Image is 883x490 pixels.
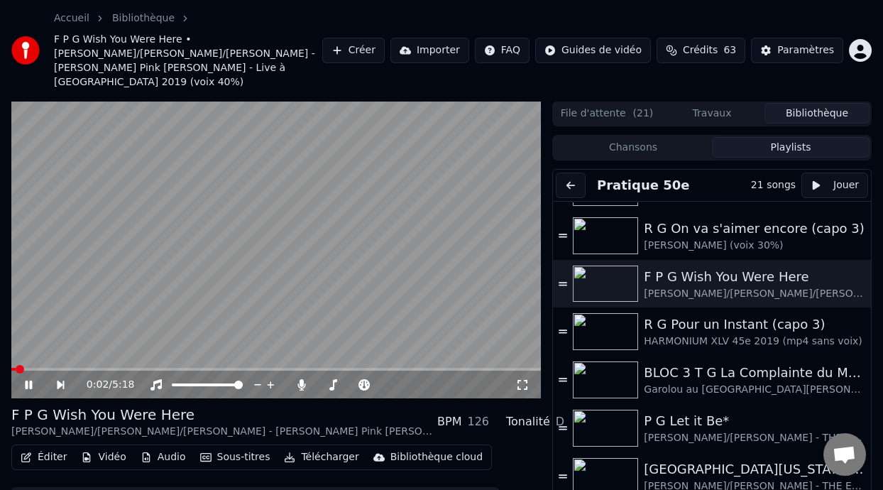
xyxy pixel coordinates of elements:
div: R G Pour un Instant (capo 3) [644,315,865,334]
div: / [87,378,121,392]
div: HARMONIUM XLV 45e 2019 (mp4 sans voix) [644,334,865,349]
button: Jouer [801,173,868,198]
button: Chansons [554,137,712,158]
div: Ouvrir le chat [823,433,866,476]
div: BPM [437,413,461,430]
button: Pratique 50e [591,175,695,195]
div: R G On va s'aimer encore (capo 3) [644,219,865,239]
a: Bibliothèque [112,11,175,26]
div: Garolou au [GEOGRAPHIC_DATA][PERSON_NAME] 1978 (voix 40%) [644,383,865,397]
button: Télécharger [278,447,364,467]
span: 5:18 [112,378,134,392]
div: 21 songs [751,178,796,192]
div: [PERSON_NAME]/[PERSON_NAME]/[PERSON_NAME] - [PERSON_NAME] Pink [PERSON_NAME] - Live à [GEOGRAPHIC... [644,287,865,301]
div: [GEOGRAPHIC_DATA][US_STATE] (-2 clé Am) [644,459,865,479]
div: [PERSON_NAME]/[PERSON_NAME]/[PERSON_NAME] - [PERSON_NAME] Pink [PERSON_NAME] - Live à [GEOGRAPHIC... [11,425,437,439]
div: [PERSON_NAME] (voix 30%) [644,239,865,253]
div: Tonalité [506,413,550,430]
img: youka [11,36,40,65]
div: P G Let it Be* [644,411,865,431]
button: Paramètres [751,38,843,63]
button: Guides de vidéo [535,38,651,63]
div: Paramètres [777,43,834,58]
button: Éditer [15,447,72,467]
a: Accueil [54,11,89,26]
button: Créer [322,38,385,63]
button: Playlists [712,137,870,158]
span: Crédits [683,43,718,58]
span: 0:02 [87,378,109,392]
button: Travaux [659,103,764,124]
div: 126 [467,413,489,430]
button: Audio [135,447,192,467]
button: Bibliothèque [764,103,870,124]
span: ( 21 ) [633,107,654,121]
div: F P G Wish You Were Here [11,405,437,425]
span: 63 [723,43,736,58]
button: File d'attente [554,103,659,124]
button: Crédits63 [657,38,745,63]
div: BLOC 3 T G La Complainte du Maréchal [PERSON_NAME] [644,363,865,383]
button: FAQ [475,38,530,63]
button: Importer [390,38,469,63]
div: [PERSON_NAME]/[PERSON_NAME] - THE BEATLES (sans voix) [644,431,865,445]
button: Vidéo [75,447,131,467]
button: Sous-titres [194,447,276,467]
div: Bibliothèque cloud [390,450,483,464]
span: F P G Wish You Were Here • [PERSON_NAME]/[PERSON_NAME]/[PERSON_NAME] - [PERSON_NAME] Pink [PERSON... [54,33,322,89]
div: F P G Wish You Were Here [644,267,865,287]
nav: breadcrumb [54,11,322,89]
